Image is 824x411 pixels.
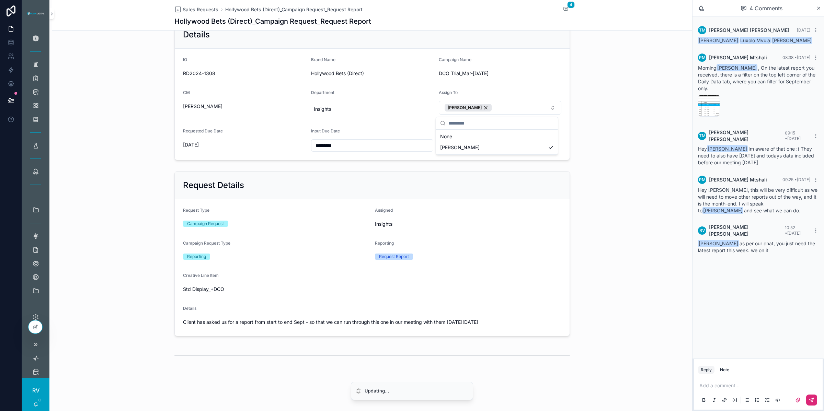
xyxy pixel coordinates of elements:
span: Reporting [375,240,394,246]
span: Creative Line Item [183,273,219,278]
span: Client has asked us for a report from start to end Sept - so that we can run through this one in ... [183,319,561,326]
span: TM [699,27,706,33]
span: [PERSON_NAME] [698,37,739,44]
span: [PERSON_NAME] [PERSON_NAME] [709,129,785,143]
span: DCO Trial_Mar-[DATE] [439,70,561,77]
span: Insights [375,221,561,227]
span: RV [699,228,705,233]
span: Campaign Name [439,57,471,62]
img: App logo [26,11,45,16]
div: Campaign Request [187,221,224,227]
span: [PERSON_NAME] [717,64,757,71]
button: Unselect 8 [445,104,492,111]
span: Insights [314,106,331,113]
span: 10:52 • [DATE] [785,225,801,236]
span: [PERSON_NAME] [PERSON_NAME] [709,224,785,237]
div: Note [720,367,729,373]
span: [PERSON_NAME] [183,103,306,110]
h2: Request Details [183,180,244,191]
span: PM [699,177,706,183]
span: Brand Name [311,57,335,62]
span: Hollywood Bets (Direct) [311,70,434,77]
span: Department [311,90,334,95]
span: [PERSON_NAME] [440,144,480,151]
div: Reporting [187,254,206,260]
div: scrollable content [22,27,49,378]
div: Updating... [365,388,389,395]
span: [PERSON_NAME] [448,105,482,110]
span: Hey [PERSON_NAME], this will be very difficult as we will need to move other reports out of the w... [698,187,817,213]
span: Assign To [439,90,458,95]
span: IO [183,57,187,62]
span: [PERSON_NAME] Mtshali [709,176,767,183]
div: None [437,131,557,142]
div: Request Report [379,254,409,260]
span: 09:25 • [DATE] [782,177,810,182]
span: [DATE] [183,141,306,148]
span: TM [699,133,706,139]
span: Std Display_+DCO [183,286,274,293]
button: Note [717,366,732,374]
span: Campaign Request Type [183,240,230,246]
span: Input Due Date [311,128,340,133]
span: Sales Requests [183,6,218,13]
span: [PERSON_NAME] Mtshali [709,54,767,61]
span: PM [699,55,706,60]
span: 08:38 • [DATE] [782,55,810,60]
span: Requested Due Date [183,128,223,133]
span: Luxolo Mvula [740,37,771,44]
span: Hey Im aware of that one :) They need to also have [DATE] and todays data included before our mee... [698,146,814,165]
span: RD2024-1308 [183,70,306,77]
span: [PERSON_NAME] [PERSON_NAME] [709,27,789,34]
div: Suggestions [436,130,558,154]
button: Select Button [439,101,561,115]
span: Assigned [375,208,393,213]
span: 4 Comments [749,4,782,12]
h1: Hollywood Bets (Direct)_Campaign Request_Request Report [174,16,371,26]
span: 09:15 • [DATE] [785,130,801,141]
span: [DATE] [797,27,810,33]
span: [PERSON_NAME] [707,145,748,152]
button: 4 [562,5,570,14]
span: [PERSON_NAME] [702,207,743,214]
span: Request Type [183,208,209,213]
a: Hollywood Bets (Direct)_Campaign Request_Request Report [225,6,363,13]
span: CM [183,90,190,95]
span: [PERSON_NAME] [698,240,739,247]
div: as per our chat, you just need the latest report this week. we on it [698,240,819,254]
span: Details [183,306,196,311]
a: Sales Requests [174,6,218,13]
span: [PERSON_NAME] [771,37,812,44]
span: RV [32,386,39,395]
h2: Details [183,29,210,40]
button: Reply [698,366,714,374]
span: 4 [567,1,575,8]
span: Morning , On the latest report you received, there is a filter on the top left corner of the Dail... [698,65,815,91]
